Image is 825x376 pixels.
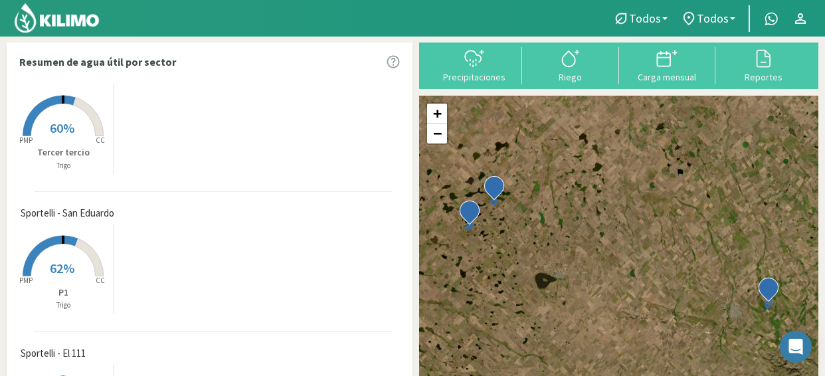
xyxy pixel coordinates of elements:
div: Carga mensual [623,72,711,82]
a: Zoom in [427,104,447,124]
button: Reportes [715,47,812,82]
p: P1 [14,286,113,300]
span: Sportelli - El 111 [21,346,86,361]
span: Todos [629,11,661,25]
tspan: CC [96,136,106,145]
div: Riego [526,72,614,82]
tspan: PMP [19,276,33,285]
p: Trigo [14,160,113,171]
span: 60% [50,120,74,136]
tspan: PMP [19,136,33,145]
div: Precipitaciones [430,72,518,82]
span: Sportelli - San Eduardo [21,206,114,221]
span: 62% [50,260,74,276]
tspan: CC [96,276,106,285]
a: Zoom out [427,124,447,143]
span: Todos [697,11,729,25]
button: Riego [522,47,618,82]
p: Trigo [14,300,113,311]
button: Precipitaciones [426,47,522,82]
p: Tercer tercio [14,145,113,159]
p: Resumen de agua útil por sector [19,54,176,70]
div: Open Intercom Messenger [780,331,812,363]
button: Carga mensual [619,47,715,82]
img: Kilimo [13,2,100,34]
div: Reportes [719,72,808,82]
